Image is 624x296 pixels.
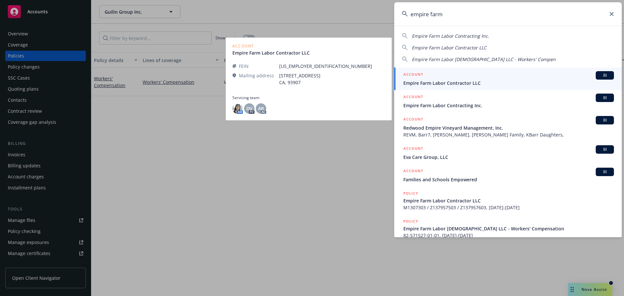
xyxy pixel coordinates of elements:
[598,169,611,175] span: BI
[403,154,614,161] span: Eva Care Group, LLC
[412,45,487,51] span: Empire Farm Labor Contractor LLC
[403,218,418,225] h5: POLICY
[394,112,622,142] a: ACCOUNTBIRedwood Empire Vineyard Management, Inc.REVM, Barr7, [PERSON_NAME], [PERSON_NAME] Family...
[403,102,614,109] span: Empire Farm Labor Contracting Inc.
[412,33,489,39] span: Empire Farm Labor Contracting Inc.
[394,214,622,242] a: POLICYEmpire Farm Labor [DEMOGRAPHIC_DATA] LLC - Workers' Compensation82-571527-01-01, [DATE]-[DATE]
[412,56,556,62] span: Empire Farm Labor [DEMOGRAPHIC_DATA] LLC - Workers' Compen
[403,116,423,124] h5: ACCOUNT
[403,80,614,86] span: Empire Farm Labor Contractor LLC
[403,204,614,211] span: M1307303 / Z137957503 / Z137957603, [DATE]-[DATE]
[403,190,418,197] h5: POLICY
[403,232,614,239] span: 82-571527-01-01, [DATE]-[DATE]
[403,145,423,153] h5: ACCOUNT
[403,71,423,79] h5: ACCOUNT
[598,95,611,101] span: BI
[394,142,622,164] a: ACCOUNTBIEva Care Group, LLC
[394,90,622,112] a: ACCOUNTBIEmpire Farm Labor Contracting Inc.
[394,164,622,187] a: ACCOUNTBIFamilies and Schools Empowered
[598,117,611,123] span: BI
[403,124,614,131] span: Redwood Empire Vineyard Management, Inc.
[394,68,622,90] a: ACCOUNTBIEmpire Farm Labor Contractor LLC
[403,225,614,232] span: Empire Farm Labor [DEMOGRAPHIC_DATA] LLC - Workers' Compensation
[394,2,622,26] input: Search...
[403,168,423,175] h5: ACCOUNT
[598,147,611,152] span: BI
[394,187,622,214] a: POLICYEmpire Farm Labor Contractor LLCM1307303 / Z137957503 / Z137957603, [DATE]-[DATE]
[403,131,614,138] span: REVM, Barr7, [PERSON_NAME], [PERSON_NAME] Family, KBarr Daughters,
[403,176,614,183] span: Families and Schools Empowered
[403,94,423,101] h5: ACCOUNT
[403,197,614,204] span: Empire Farm Labor Contractor LLC
[598,72,611,78] span: BI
